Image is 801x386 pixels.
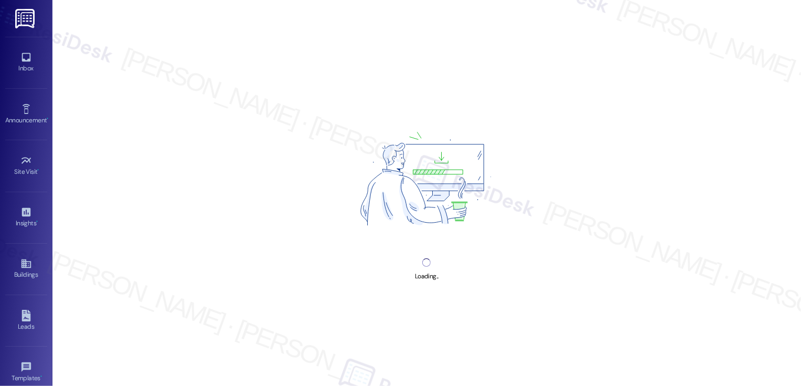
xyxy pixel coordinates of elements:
span: • [47,115,48,122]
a: Buildings [5,255,47,283]
a: Leads [5,307,47,335]
span: • [38,166,39,174]
a: Site Visit • [5,152,47,180]
a: Inbox [5,48,47,77]
span: • [40,373,42,380]
span: • [36,218,38,225]
a: Insights • [5,203,47,232]
img: ResiDesk Logo [15,9,37,28]
div: Loading... [415,271,439,282]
